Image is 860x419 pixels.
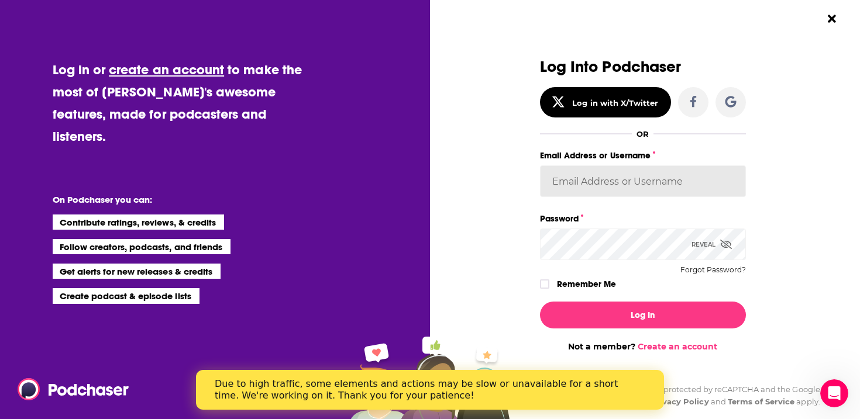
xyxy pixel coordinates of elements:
label: Password [540,211,746,226]
label: Email Address or Username [540,148,746,163]
a: create an account [109,61,224,78]
button: Log In [540,302,746,328]
div: Log in with X/Twitter [572,98,658,108]
img: Podchaser - Follow, Share and Rate Podcasts [18,378,130,400]
iframe: Intercom live chat banner [196,370,664,410]
h3: Log Into Podchaser [540,58,746,75]
div: Reveal [692,228,732,260]
label: Remember Me [557,276,616,292]
div: OR [637,129,649,138]
li: Create podcast & episode lists [53,288,199,303]
iframe: Intercom live chat [820,379,848,407]
li: Contribute ratings, reviews, & credits [53,214,225,230]
button: Forgot Password? [680,266,746,274]
li: Get alerts for new releases & credits [53,264,221,279]
li: On Podchaser you can: [53,194,287,205]
button: Log in with X/Twitter [540,87,671,117]
a: Create an account [638,341,717,352]
div: This site is protected by reCAPTCHA and the Google and apply. [614,383,820,408]
a: Privacy Policy [651,397,709,406]
a: Podchaser - Follow, Share and Rate Podcasts [18,378,121,400]
div: Not a member? [540,341,746,352]
button: Close Button [821,8,843,30]
input: Email Address or Username [540,165,746,197]
a: Terms of Service [728,397,795,406]
li: Follow creators, podcasts, and friends [53,239,231,254]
